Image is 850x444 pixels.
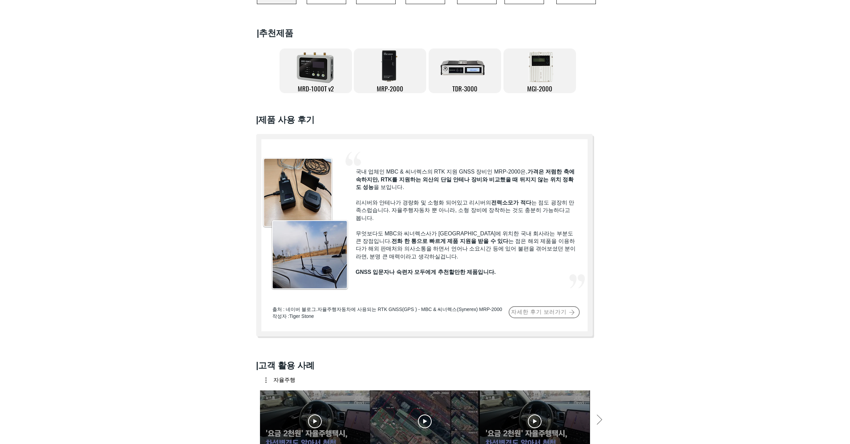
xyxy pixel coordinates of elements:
img: TDR-3000-removebg-preview.png [440,48,490,83]
a: TDR-3000 [429,48,501,93]
span: ​|고객 활용 사례 [256,360,315,370]
a: 자세한 후기 보러가기 [509,306,580,318]
p: 출처 : 네이버 블로그. [272,306,508,313]
span: ​|제품 사용 후기 [256,115,315,124]
span: 가격은 저렴한 축에 속하지만, RTK를 지원하는 외산의 단일 안테나 장비와 비교했을 때 뒤지지 않는 위치 정확도 성능 [356,169,575,190]
button: 동영상 보기 [308,414,322,428]
a: 자율주행자동차에 사용되는 RTK GNSS(GPS ) - MBC & 씨너렉스(Synerex) MRP-2000 [317,307,502,312]
span: TDR-3000 [452,84,477,93]
span: MGI-2000 [527,84,552,93]
img: 자율 주행 자동차_MRP-2000.jfif [273,221,347,288]
span: ​|추천제품 [257,28,294,38]
img: MRP 2000.jfif [264,159,331,226]
div: 자율주행 [273,377,295,383]
span: 자세한 후기 보러가기 [511,309,567,316]
span: 전화 한 통으로 빠르게 제품 지원을 받을 수 있다 [392,238,508,244]
img: MRP-2000-removebg-preview.png [380,48,401,83]
a: MGI-2000 [503,48,576,93]
a: MRD-1000T v2 [280,48,352,93]
p: 작성자 : [272,313,508,320]
a: Tiger Stone [289,313,314,319]
button: More actions for 자율주행 [265,377,295,383]
a: MRP-2000 [354,48,426,93]
span: 리시버와 안테나가 경량화 및 소형화 되어있고 리시버의 는 점도 굉장히 만족스럽습니다. 자율주행자동차 뿐 아니라, 소형 장비에 장착하는 것도 충분히 가능하다고 봅니다. [356,200,574,221]
iframe: Wix Chat [771,414,850,444]
span: 무엇보다도 MBC와 씨너렉스사가 [GEOGRAPHIC_DATA]에 위치한 국내 회사라는 부분도 큰 장점입니다. 는 점은 해외 제품을 이용하다가 해외 판매처와 의사소통을 하면서... [356,231,576,259]
span: GNSS 입문자나 숙련자 모두에게 추천할만한 제품입니다. [356,269,496,275]
span: 전력소모가 적다 [491,200,531,206]
span: MRD-1000T v2 [298,84,334,93]
button: 동영상 보기 [528,414,542,428]
img: 제목 없음-3.png [292,48,339,86]
span: 국내 업체인 MBC & 씨너렉스의 RTK 지원 GNSS 장비인 MRP-2000은, 을 보입니다. [356,169,575,190]
img: MGI2000_front-removebg-preview.png [525,51,556,85]
span: MRP-2000 [377,84,403,93]
button: 동영상 보기 [418,414,432,428]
